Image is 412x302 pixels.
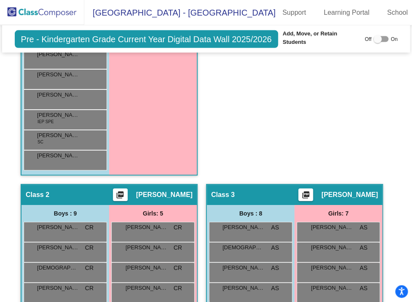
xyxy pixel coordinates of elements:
div: Boys : 9 [21,205,109,222]
span: AS [359,284,367,293]
span: [PERSON_NAME] [126,264,168,272]
span: [PERSON_NAME]'[PERSON_NAME] [37,131,79,140]
span: [PERSON_NAME] [136,191,193,199]
span: [PERSON_NAME] [37,91,79,99]
span: [PERSON_NAME] [37,50,79,59]
span: On [391,35,397,43]
span: IEP SPE [37,119,54,125]
span: [PERSON_NAME] [126,284,168,292]
span: AS [271,243,279,252]
span: Pre - Kindergarten Grade Current Year Digital Data Wall 2025/2026 [15,30,278,48]
span: CR [85,223,94,232]
span: [PERSON_NAME] [222,223,265,232]
span: CR [174,243,182,252]
span: Class 2 [26,191,49,199]
span: [PERSON_NAME] [222,264,265,272]
span: [PERSON_NAME] [37,223,79,232]
span: [PERSON_NAME] [311,243,353,252]
span: CR [85,284,94,293]
span: [PERSON_NAME] [321,191,378,199]
span: AS [271,223,279,232]
span: [DEMOGRAPHIC_DATA] [PERSON_NAME] [222,243,265,252]
span: CR [174,264,182,272]
span: CR [174,223,182,232]
span: Class 3 [211,191,235,199]
button: Print Students Details [298,189,313,201]
span: CR [174,284,182,293]
span: [PERSON_NAME] [126,243,168,252]
span: AS [359,223,367,232]
div: Boys : 8 [207,205,294,222]
span: AS [271,264,279,272]
span: CR [85,264,94,272]
span: Add, Move, or Retain Students [283,30,361,46]
button: Print Students Details [113,189,128,201]
span: Off [365,35,372,43]
span: [PERSON_NAME] [37,284,79,292]
span: [PERSON_NAME] [311,223,353,232]
span: [PERSON_NAME] [37,151,79,160]
span: [DEMOGRAPHIC_DATA][PERSON_NAME] [37,264,79,272]
div: Girls: 7 [294,205,382,222]
span: [GEOGRAPHIC_DATA] - [GEOGRAPHIC_DATA] [84,6,276,19]
span: SC [37,139,43,145]
span: AS [359,264,367,272]
div: Girls: 5 [109,205,197,222]
span: [PERSON_NAME] [311,284,353,292]
span: [PERSON_NAME] [37,243,79,252]
span: AS [359,243,367,252]
span: [PERSON_NAME] [311,264,353,272]
mat-icon: picture_as_pdf [115,191,125,202]
a: Support [276,6,313,19]
span: [PERSON_NAME] [37,111,79,119]
mat-icon: picture_as_pdf [300,191,310,202]
span: [PERSON_NAME] [37,70,79,79]
span: AS [271,284,279,293]
span: CR [85,243,94,252]
a: Learning Portal [317,6,376,19]
span: [PERSON_NAME] [222,284,265,292]
span: [PERSON_NAME] [126,223,168,232]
